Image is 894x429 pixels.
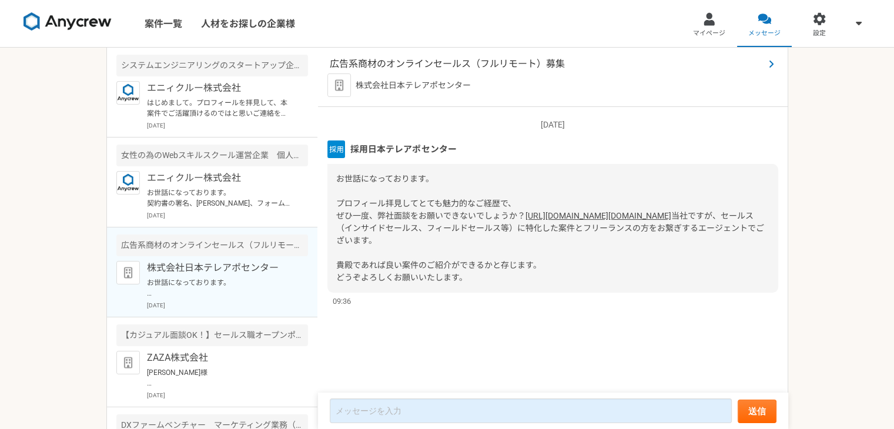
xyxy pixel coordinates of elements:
div: 女性の為のWebスキルスクール運営企業 個人営業 [116,145,308,166]
img: default_org_logo-42cde973f59100197ec2c8e796e4974ac8490bb5b08a0eb061ff975e4574aa76.png [116,261,140,284]
p: 株式会社日本テレアポセンター [356,79,471,92]
div: 広告系商材のオンラインセールス（フルリモート）募集 [116,234,308,256]
span: 設定 [813,29,826,38]
div: システムエンジニアリングのスタートアップ企業 生成AIの新規事業のセールスを募集 [116,55,308,76]
span: マイページ [693,29,725,38]
button: 送信 [738,400,776,423]
img: 8DqYSo04kwAAAAASUVORK5CYII= [24,12,112,31]
p: ZAZA株式会社 [147,351,292,365]
img: default_org_logo-42cde973f59100197ec2c8e796e4974ac8490bb5b08a0eb061ff975e4574aa76.png [116,351,140,374]
span: お世話になっております。 プロフィール拝見してとても魅力的なご経歴で、 ぜひ一度、弊社面談をお願いできないでしょうか？ [336,174,525,220]
p: はじめまして。プロフィールを拝見して、本案件でご活躍頂けるのではと思いご連絡を差し上げました。 案件ページの内容をご確認頂き、もし条件など合致されるようでしたら是非詳細をご案内できればと思います... [147,98,292,119]
img: logo_text_blue_01.png [116,171,140,195]
p: お世話になっております。 プロフィール拝見してとても魅力的なご経歴で、 ぜひ一度、弊社面談をお願いできないでしょうか？ [URL][DOMAIN_NAME][DOMAIN_NAME] 当社ですが... [147,277,292,299]
span: メッセージ [748,29,781,38]
p: [DATE] [147,121,308,130]
span: 広告系商材のオンラインセールス（フルリモート）募集 [330,57,764,71]
span: 採用日本テレアポセンター [350,143,456,156]
img: default_org_logo-42cde973f59100197ec2c8e796e4974ac8490bb5b08a0eb061ff975e4574aa76.png [327,73,351,97]
p: [PERSON_NAME]様 お世話になっております。 この度は面談の機会をいただきありがとうございます。 よろしくお願いいたします。 [147,367,292,388]
span: 当社ですが、セールス（インサイドセールス、フィールドセールス等）に特化した案件とフリーランスの方をお繋ぎするエージェントでございます。 貴殿であれば良い案件のご紹介ができるかと存じます。 どうぞ... [336,211,764,282]
p: [DATE] [147,391,308,400]
p: エニィクルー株式会社 [147,81,292,95]
span: 09:36 [333,296,351,307]
p: [DATE] [147,211,308,220]
p: [DATE] [327,119,778,131]
img: unnamed.png [327,140,345,158]
p: エニィクルー株式会社 [147,171,292,185]
p: お世話になっております。 契約書の署名、[PERSON_NAME]、フォーム回答行いました。 ご確認よろしくお願いいたします。 [147,187,292,209]
p: 株式会社日本テレアポセンター [147,261,292,275]
a: [URL][DOMAIN_NAME][DOMAIN_NAME] [525,211,671,220]
img: logo_text_blue_01.png [116,81,140,105]
div: 【カジュアル面談OK！】セールス職オープンポジション【未経験〜リーダー候補対象】 [116,324,308,346]
p: [DATE] [147,301,308,310]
